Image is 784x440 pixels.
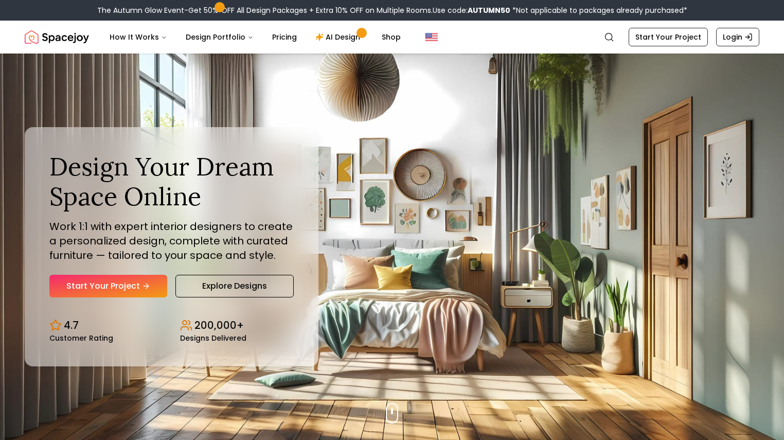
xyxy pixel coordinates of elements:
div: Design stats [49,310,294,342]
small: Customer Rating [49,335,113,342]
button: Design Portfolio [177,27,262,47]
div: The Autumn Glow Event-Get 50% OFF All Design Packages + Extra 10% OFF on Multiple Rooms. [97,5,687,15]
a: Start Your Project [629,28,708,46]
p: Work 1:1 with expert interior designers to create a personalized design, complete with curated fu... [49,219,294,262]
span: *Not applicable to packages already purchased* [510,5,687,15]
b: AUTUMN50 [468,5,510,15]
img: United States [425,31,438,43]
span: Use code: [433,5,510,15]
a: Login [716,28,759,46]
a: Shop [373,27,409,47]
img: Spacejoy Logo [25,27,89,47]
button: How It Works [101,27,175,47]
a: Pricing [264,27,305,47]
nav: Global [25,21,759,54]
p: 4.7 [64,318,79,332]
a: Explore Designs [175,275,294,297]
nav: Main [101,27,409,47]
h1: Design Your Dream Space Online [49,152,294,211]
small: Designs Delivered [180,335,246,342]
a: Start Your Project [49,275,167,297]
a: AI Design [307,27,371,47]
a: Spacejoy [25,27,89,47]
p: 200,000+ [194,318,244,332]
